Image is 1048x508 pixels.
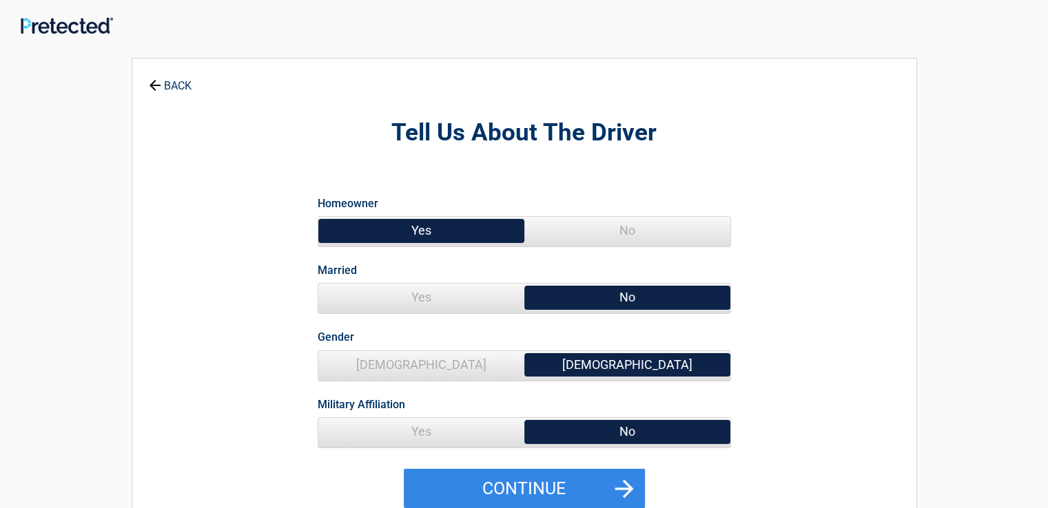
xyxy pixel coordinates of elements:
h2: Tell Us About The Driver [208,117,841,149]
span: [DEMOGRAPHIC_DATA] [524,351,730,379]
label: Gender [318,328,354,346]
label: Military Affiliation [318,395,405,414]
img: Main Logo [21,17,113,34]
label: Homeowner [318,194,378,213]
span: No [524,418,730,445]
span: [DEMOGRAPHIC_DATA] [318,351,524,379]
span: Yes [318,418,524,445]
span: Yes [318,217,524,244]
span: Yes [318,284,524,311]
label: Married [318,261,357,279]
span: No [524,284,730,311]
span: No [524,217,730,244]
a: BACK [146,67,194,92]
